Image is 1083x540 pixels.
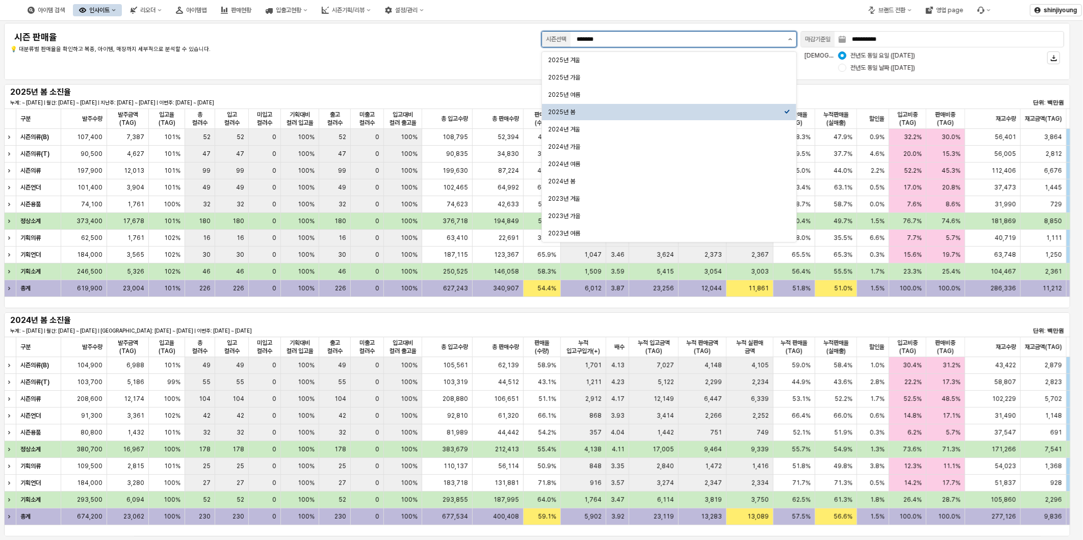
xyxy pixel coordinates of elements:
span: 발주금액(TAG) [111,339,144,355]
span: 37,473 [994,183,1016,192]
span: 100% [401,133,418,141]
span: 47.9% [834,133,853,141]
span: 2,373 [705,251,722,259]
div: 아이템 검색 [38,7,65,14]
span: 0 [375,133,379,141]
span: 35.8% [537,234,556,242]
span: 0.9% [870,133,885,141]
span: 판매비중(TAG) [931,111,960,127]
span: 123,367 [494,251,519,259]
strong: 시즌용품 [20,201,41,208]
span: 누적 판매율(TAG) [778,339,811,355]
span: 누적 입고구입가(+) [565,339,602,355]
span: 4,627 [127,150,144,158]
span: 0 [375,267,379,276]
span: 199,630 [443,167,468,175]
div: 아이템 검색 [21,4,71,16]
span: 42,633 [498,200,519,208]
span: 5,415 [657,267,674,276]
span: 미출고 컬러수 [355,339,379,355]
span: 65.3% [834,251,853,259]
span: 누적 입고금액(TAG) [633,339,674,355]
span: 46 [202,267,211,276]
span: 100% [401,167,418,175]
p: 누계: ~ [DATE] | 월간: [DATE] ~ [DATE] | 지난주: [DATE] ~ [DATE] | 이번주: [DATE] ~ [DATE] [10,99,713,106]
span: 100% [401,234,418,242]
span: 49 [202,183,211,192]
span: 74.6% [942,217,961,225]
span: 101% [164,167,181,175]
span: 47 [236,150,244,158]
span: 49.7% [834,217,853,225]
span: 30.0% [942,133,961,141]
span: 102% [164,234,181,242]
span: 35.5% [834,234,853,242]
span: 58.3% [537,267,556,276]
div: 2023년 가을 [548,212,784,220]
span: 63.4% [792,183,811,192]
span: 3,624 [657,251,674,259]
span: 3,565 [126,251,144,259]
span: 누적판매율(실매출) [819,111,853,127]
span: 출고 컬러수 [323,111,346,127]
div: 2024년 봄 [548,177,784,185]
div: 2023년 여름 [548,229,784,237]
span: 57.1% [538,200,556,208]
span: 전년도 동일 날짜 ([DATE]) [850,64,915,72]
span: 총 판매수량 [492,343,519,351]
span: 180 [334,217,346,225]
span: 34,830 [497,150,519,158]
span: 45.3% [942,167,961,175]
span: 100% [298,217,315,225]
span: 3,864 [1044,133,1062,141]
span: 배수 [614,343,625,351]
span: 0.3% [870,251,885,259]
span: 구분 [20,343,31,351]
span: 90,500 [81,150,102,158]
span: 181,869 [991,217,1016,225]
div: 설정/관리 [395,7,418,14]
span: 6,676 [1044,167,1062,175]
span: 0 [272,167,276,175]
span: 38.0% [792,234,811,242]
span: 52 [339,133,346,141]
span: 51.7% [538,217,556,225]
div: 2025년 여름 [548,91,784,99]
span: 0 [272,217,276,225]
span: 63,748 [994,251,1016,259]
div: 브랜드 전환 [862,4,918,16]
span: 100% [401,200,418,208]
span: 58.7% [792,200,811,208]
span: 246,500 [77,267,102,276]
span: 2,812 [1046,150,1062,158]
span: 입고 컬러수 [219,111,245,127]
div: Expand row [4,441,17,457]
span: 197,900 [77,167,102,175]
span: 1,111 [1046,234,1062,242]
span: 누적 판매금액(TAG) [683,339,722,355]
span: 1,509 [584,267,602,276]
div: 마감기준일 [805,34,831,44]
span: 1,250 [1045,251,1062,259]
span: 6.6% [870,234,885,242]
span: 100% [298,150,315,158]
p: shinjiyoung [1044,6,1077,14]
span: 7,387 [126,133,144,141]
div: 판매현황 [215,4,257,16]
span: 184,000 [77,251,102,259]
span: 0 [272,267,276,276]
span: 31,990 [995,200,1016,208]
span: 3,054 [704,267,722,276]
span: 187,115 [444,251,468,259]
span: 100% [401,217,418,225]
span: 미입고 컬러수 [253,339,276,355]
div: Expand row [4,230,17,246]
span: 7.7% [907,234,922,242]
div: Expand row [4,374,17,390]
span: 37.7% [834,150,853,158]
span: 32.2% [904,133,922,141]
span: 0 [375,167,379,175]
span: 101% [164,133,181,141]
div: Expand row [4,247,17,263]
span: 100% [164,200,181,208]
